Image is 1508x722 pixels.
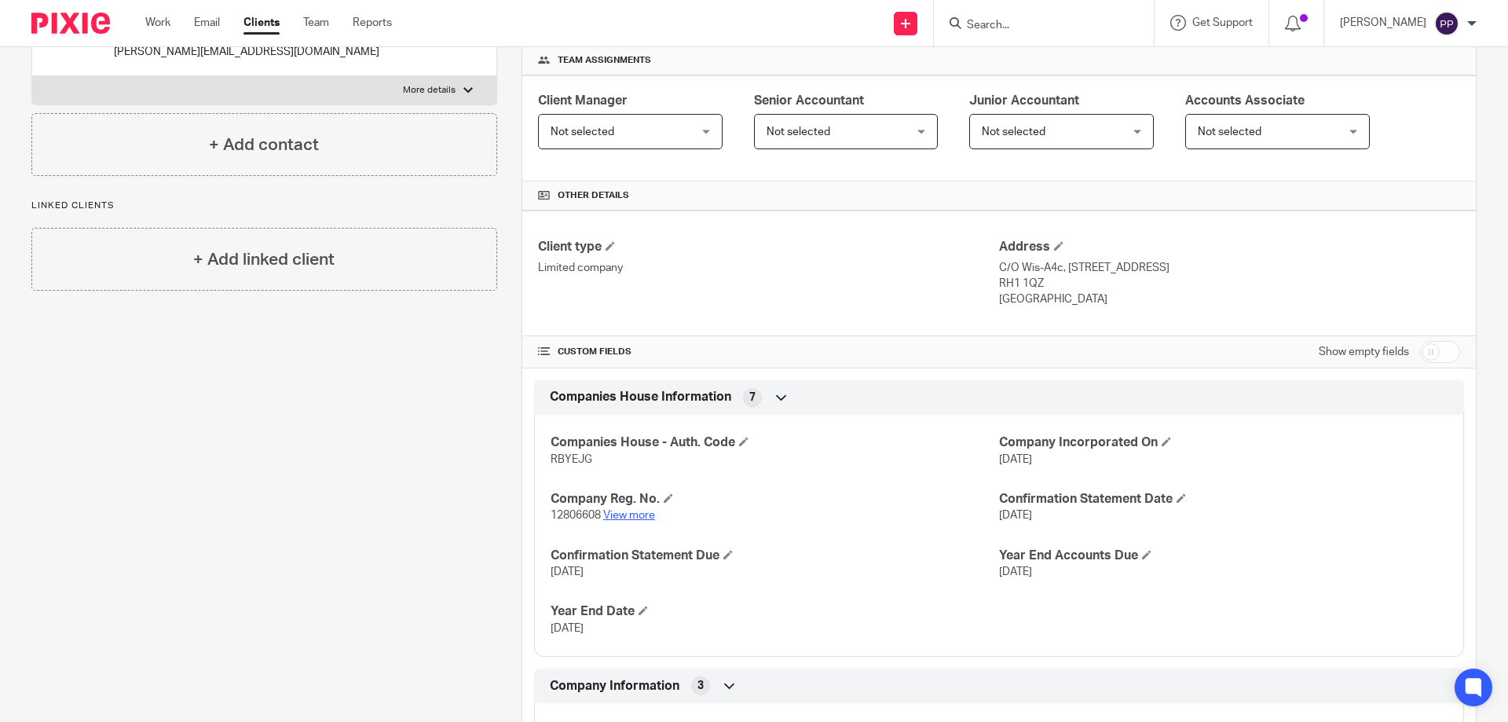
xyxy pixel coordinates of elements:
[969,94,1079,107] span: Junior Accountant
[194,15,220,31] a: Email
[999,566,1032,577] span: [DATE]
[403,84,456,97] p: More details
[999,276,1460,291] p: RH1 1QZ
[749,390,756,405] span: 7
[558,54,651,67] span: Team assignments
[551,548,999,564] h4: Confirmation Statement Due
[603,510,655,521] a: View more
[965,19,1107,33] input: Search
[551,510,601,521] span: 12806608
[550,389,731,405] span: Companies House Information
[1185,94,1305,107] span: Accounts Associate
[697,678,704,694] span: 3
[551,623,584,634] span: [DATE]
[999,434,1448,451] h4: Company Incorporated On
[353,15,392,31] a: Reports
[550,678,679,695] span: Company Information
[999,291,1460,307] p: [GEOGRAPHIC_DATA]
[243,15,280,31] a: Clients
[538,260,999,276] p: Limited company
[999,454,1032,465] span: [DATE]
[982,126,1045,137] span: Not selected
[1340,15,1426,31] p: [PERSON_NAME]
[551,566,584,577] span: [DATE]
[551,491,999,508] h4: Company Reg. No.
[538,94,628,107] span: Client Manager
[114,44,379,60] p: [PERSON_NAME][EMAIL_ADDRESS][DOMAIN_NAME]
[538,346,999,358] h4: CUSTOM FIELDS
[767,126,830,137] span: Not selected
[303,15,329,31] a: Team
[551,126,614,137] span: Not selected
[145,15,170,31] a: Work
[558,189,629,202] span: Other details
[1434,11,1459,36] img: svg%3E
[538,239,999,255] h4: Client type
[551,454,592,465] span: RBYEJG
[754,94,864,107] span: Senior Accountant
[209,133,319,157] h4: + Add contact
[999,260,1460,276] p: C/O Wis-A4c, [STREET_ADDRESS]
[999,239,1460,255] h4: Address
[551,434,999,451] h4: Companies House - Auth. Code
[551,603,999,620] h4: Year End Date
[1192,17,1253,28] span: Get Support
[1319,344,1409,360] label: Show empty fields
[1198,126,1261,137] span: Not selected
[999,548,1448,564] h4: Year End Accounts Due
[999,491,1448,508] h4: Confirmation Statement Date
[31,13,110,34] img: Pixie
[999,510,1032,521] span: [DATE]
[31,200,497,212] p: Linked clients
[193,247,335,272] h4: + Add linked client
